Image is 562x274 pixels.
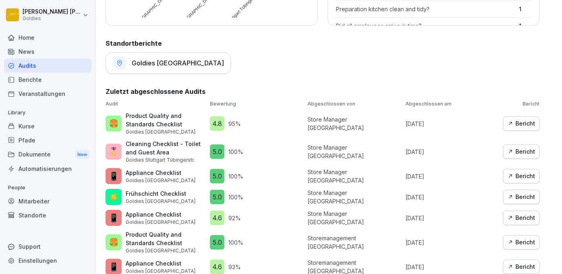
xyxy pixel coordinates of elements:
a: Audits [4,59,92,73]
a: Standorte [4,208,92,222]
p: Goldies [GEOGRAPHIC_DATA] [126,198,195,205]
button: Bericht [503,260,540,274]
p: 📱 [109,170,119,182]
p: Store Manager [GEOGRAPHIC_DATA] [307,168,401,185]
p: [DATE] [405,148,499,156]
p: Goldies [GEOGRAPHIC_DATA] [126,177,195,184]
p: [DATE] [405,214,499,222]
p: Cleaning Checklist - Toilet and Guest Area [126,140,206,156]
p: [DATE] [405,172,499,181]
p: 🍔 [109,236,119,248]
div: Dokumente [4,147,92,162]
div: Bericht [507,147,535,156]
p: 95 % [228,120,241,128]
a: Home [4,30,92,45]
h2: Standortberichte [106,39,540,48]
p: Frühschicht Checklist [126,189,195,198]
p: Goldies [GEOGRAPHIC_DATA] [126,219,195,226]
p: Bewertung [210,100,303,108]
p: Goldies [GEOGRAPHIC_DATA] [126,247,206,254]
a: Einstellungen [4,254,92,268]
button: Bericht [503,211,540,225]
div: Bericht [507,262,535,271]
p: 93 % [228,263,241,271]
a: Bericht [503,144,540,159]
div: Bericht [507,119,535,128]
div: 4.8 [210,116,224,131]
p: [DATE] [405,120,499,128]
a: Automatisierungen [4,162,92,176]
p: 📱 [109,212,119,224]
a: Bericht [503,169,540,183]
p: 1 [519,22,531,30]
p: 🍔 [109,118,119,130]
p: Audit [106,100,206,108]
p: [DATE] [405,263,499,271]
div: 5.0 [210,144,224,159]
p: Did all employees arrive in time? [336,22,515,30]
div: Support [4,239,92,254]
a: News [4,45,92,59]
p: Appliance Checklist [126,168,195,177]
p: Product Quality and Standards Checklist [126,230,206,247]
a: Bericht [503,235,540,250]
div: Kurse [4,119,92,133]
a: Veranstaltungen [4,87,92,101]
div: 4.6 [210,211,224,225]
a: Goldies [GEOGRAPHIC_DATA] [106,52,231,74]
div: Bericht [507,172,535,181]
p: Appliance Checklist [126,259,195,268]
p: Store Manager [GEOGRAPHIC_DATA] [307,189,401,205]
p: 92 % [228,214,241,222]
p: [PERSON_NAME] [PERSON_NAME] [22,8,81,15]
button: Bericht [503,190,540,204]
div: 4.6 [210,260,224,274]
div: Bericht [507,213,535,222]
p: 1 [519,5,531,13]
p: Store Manager [GEOGRAPHIC_DATA] [307,115,401,132]
button: Bericht [503,116,540,131]
p: 100 % [228,193,243,201]
p: 100 % [228,172,243,181]
a: Berichte [4,73,92,87]
p: Library [4,106,92,119]
p: Abgeschlossen von [307,100,401,108]
p: 100 % [228,148,243,156]
p: Storemanagement [GEOGRAPHIC_DATA] [307,234,401,251]
a: Mitarbeiter [4,194,92,208]
h2: Zuletzt abgeschlossene Audits [106,87,540,96]
p: [DATE] [405,193,499,201]
p: Goldies [GEOGRAPHIC_DATA] [126,128,206,136]
p: Goldies [22,16,81,21]
div: Bericht [507,238,535,247]
p: ☀️ [109,191,119,203]
a: Pfade [4,133,92,147]
p: Product Quality and Standards Checklist [126,112,206,128]
p: People [4,181,92,194]
a: DokumenteNew [4,147,92,162]
div: Bericht [507,193,535,201]
h1: Goldies [GEOGRAPHIC_DATA] [132,59,224,67]
div: 5.0 [210,169,224,183]
p: Appliance Checklist [126,210,195,219]
p: Store Manager [GEOGRAPHIC_DATA] [307,209,401,226]
p: Preparation kitchen clean and tidy? [336,5,515,13]
p: 📱 [109,261,119,273]
p: Bericht [503,100,540,108]
p: Store Manager [GEOGRAPHIC_DATA] [307,143,401,160]
div: 5.0 [210,235,224,250]
p: Goldies Stuttgart Tübingerstr. [126,156,206,164]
